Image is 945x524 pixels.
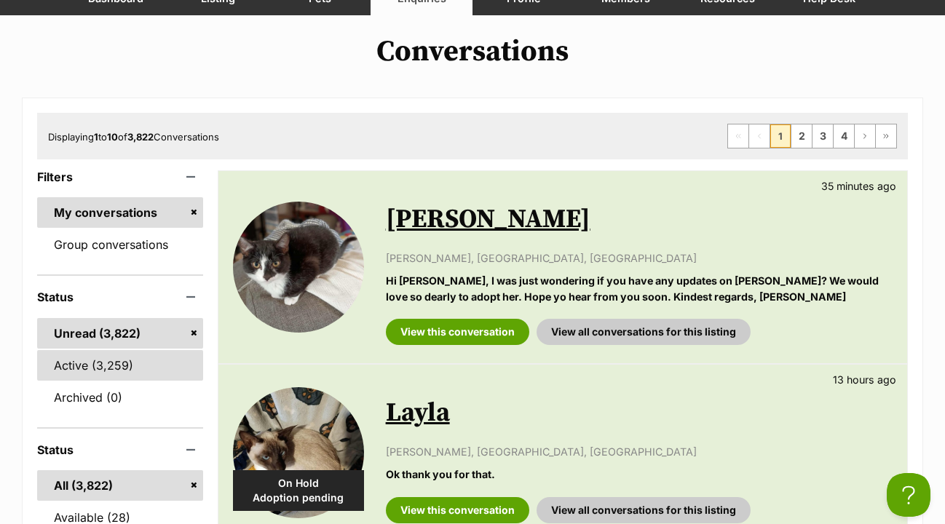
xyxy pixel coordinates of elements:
[37,290,203,303] header: Status
[821,178,896,194] p: 35 minutes ago
[37,229,203,260] a: Group conversations
[233,202,364,333] img: Mrs Pickles
[537,319,751,345] a: View all conversations for this listing
[233,470,364,511] div: On Hold
[876,124,896,148] a: Last page
[233,491,364,505] span: Adoption pending
[386,273,893,304] p: Hi [PERSON_NAME], I was just wondering if you have any updates on [PERSON_NAME]? We would love so...
[728,124,748,148] span: First page
[37,318,203,349] a: Unread (3,822)
[386,203,590,236] a: [PERSON_NAME]
[887,473,930,517] iframe: Help Scout Beacon - Open
[386,319,529,345] a: View this conversation
[386,397,450,429] a: Layla
[37,350,203,381] a: Active (3,259)
[94,131,98,143] strong: 1
[791,124,812,148] a: Page 2
[812,124,833,148] a: Page 3
[386,467,893,482] p: Ok thank you for that.
[770,124,791,148] span: Page 1
[749,124,770,148] span: Previous page
[37,382,203,413] a: Archived (0)
[386,250,893,266] p: [PERSON_NAME], [GEOGRAPHIC_DATA], [GEOGRAPHIC_DATA]
[37,197,203,228] a: My conversations
[855,124,875,148] a: Next page
[386,497,529,523] a: View this conversation
[107,131,118,143] strong: 10
[386,444,893,459] p: [PERSON_NAME], [GEOGRAPHIC_DATA], [GEOGRAPHIC_DATA]
[48,131,219,143] span: Displaying to of Conversations
[834,124,854,148] a: Page 4
[537,497,751,523] a: View all conversations for this listing
[37,443,203,456] header: Status
[233,387,364,518] img: Layla
[127,131,154,143] strong: 3,822
[833,372,896,387] p: 13 hours ago
[37,470,203,501] a: All (3,822)
[727,124,897,148] nav: Pagination
[37,170,203,183] header: Filters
